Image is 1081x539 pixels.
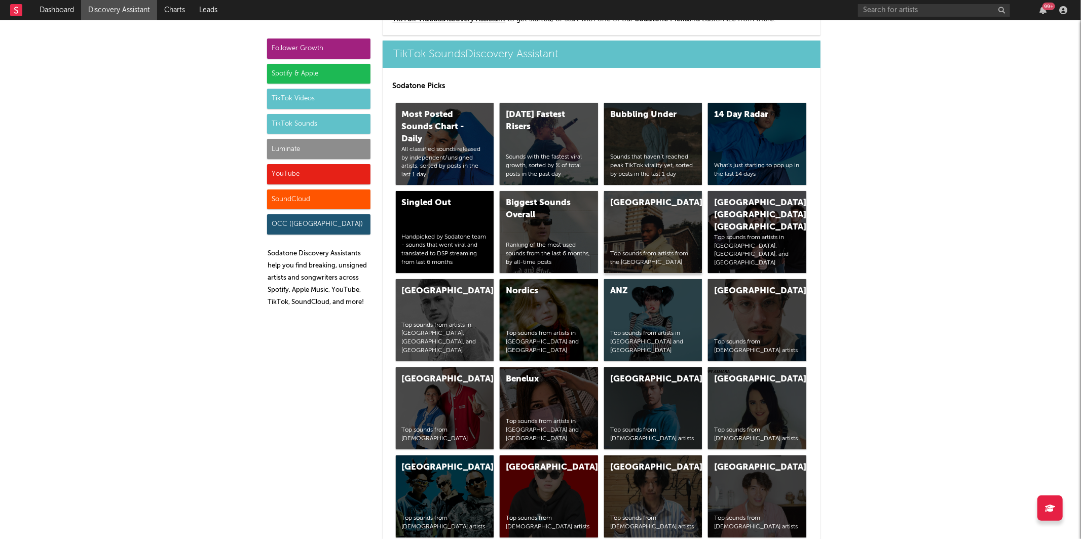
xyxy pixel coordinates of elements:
[402,321,488,355] div: Top sounds from artists in [GEOGRAPHIC_DATA], [GEOGRAPHIC_DATA], and [GEOGRAPHIC_DATA]
[714,234,800,267] div: Top sounds from artists in [GEOGRAPHIC_DATA], [GEOGRAPHIC_DATA], and [GEOGRAPHIC_DATA]
[267,164,370,184] div: YouTube
[402,233,488,267] div: Handpicked by Sodatone team - sounds that went viral and translated to DSP streaming from last 6 ...
[708,455,806,537] a: [GEOGRAPHIC_DATA]Top sounds from [DEMOGRAPHIC_DATA] artists
[267,64,370,84] div: Spotify & Apple
[500,103,598,185] a: [DATE] Fastest RisersSounds with the fastest viral growth, sorted by % of total posts in the past...
[506,329,592,355] div: Top sounds from artists in [GEOGRAPHIC_DATA] and [GEOGRAPHIC_DATA]
[402,109,471,145] div: Most Posted Sounds Chart - Daily
[610,285,679,297] div: ANZ
[267,114,370,134] div: TikTok Sounds
[500,367,598,449] a: BeneluxTop sounds from artists in [GEOGRAPHIC_DATA] and [GEOGRAPHIC_DATA]
[610,153,696,178] div: Sounds that haven’t reached peak TikTok virality yet, sorted by posts in the last 1 day
[267,189,370,210] div: SoundCloud
[610,426,696,443] div: Top sounds from [DEMOGRAPHIC_DATA] artists
[714,514,800,531] div: Top sounds from [DEMOGRAPHIC_DATA] artists
[506,417,592,443] div: Top sounds from artists in [GEOGRAPHIC_DATA] and [GEOGRAPHIC_DATA]
[610,250,696,267] div: Top sounds from artists from the [GEOGRAPHIC_DATA]
[396,455,494,537] a: [GEOGRAPHIC_DATA]Top sounds from [DEMOGRAPHIC_DATA] artists
[402,514,488,531] div: Top sounds from [DEMOGRAPHIC_DATA] artists
[858,4,1010,17] input: Search for artists
[267,214,370,235] div: OCC ([GEOGRAPHIC_DATA])
[267,89,370,109] div: TikTok Videos
[610,514,696,531] div: Top sounds from [DEMOGRAPHIC_DATA] artists
[506,285,575,297] div: Nordics
[383,41,821,68] a: TikTok SoundsDiscovery Assistant
[708,103,806,185] a: 14 Day RadarWhat's just starting to pop up in the last 14 days
[402,197,471,209] div: Singled Out
[506,461,575,474] div: [GEOGRAPHIC_DATA]
[604,191,702,273] a: [GEOGRAPHIC_DATA]Top sounds from artists from the [GEOGRAPHIC_DATA]
[610,329,696,355] div: Top sounds from artists in [GEOGRAPHIC_DATA] and [GEOGRAPHIC_DATA]
[506,197,575,221] div: Biggest Sounds Overall
[714,373,783,386] div: [GEOGRAPHIC_DATA]
[714,109,783,121] div: 14 Day Radar
[396,367,494,449] a: [GEOGRAPHIC_DATA]Top sounds from [DEMOGRAPHIC_DATA]
[402,426,488,443] div: Top sounds from [DEMOGRAPHIC_DATA]
[506,153,592,178] div: Sounds with the fastest viral growth, sorted by % of total posts in the past day
[604,279,702,361] a: ANZTop sounds from artists in [GEOGRAPHIC_DATA] and [GEOGRAPHIC_DATA]
[714,426,800,443] div: Top sounds from [DEMOGRAPHIC_DATA] artists
[610,461,679,474] div: [GEOGRAPHIC_DATA]
[396,279,494,361] a: [GEOGRAPHIC_DATA]Top sounds from artists in [GEOGRAPHIC_DATA], [GEOGRAPHIC_DATA], and [GEOGRAPHIC...
[604,367,702,449] a: [GEOGRAPHIC_DATA]Top sounds from [DEMOGRAPHIC_DATA] artists
[268,248,370,309] p: Sodatone Discovery Assistants help you find breaking, unsigned artists and songwriters across Spo...
[396,191,494,273] a: Singled OutHandpicked by Sodatone team - sounds that went viral and translated to DSP streaming f...
[708,191,806,273] a: [GEOGRAPHIC_DATA], [GEOGRAPHIC_DATA], [GEOGRAPHIC_DATA]Top sounds from artists in [GEOGRAPHIC_DAT...
[714,338,800,355] div: Top sounds from [DEMOGRAPHIC_DATA] artists
[396,103,494,185] a: Most Posted Sounds Chart - DailyAll classified sounds released by independent/unsigned artists, s...
[267,139,370,159] div: Luminate
[610,109,679,121] div: Bubbling Under
[1042,3,1055,10] div: 99 +
[506,373,575,386] div: Benelux
[604,103,702,185] a: Bubbling UnderSounds that haven’t reached peak TikTok virality yet, sorted by posts in the last 1...
[402,285,471,297] div: [GEOGRAPHIC_DATA]
[714,197,783,234] div: [GEOGRAPHIC_DATA], [GEOGRAPHIC_DATA], [GEOGRAPHIC_DATA]
[500,455,598,537] a: [GEOGRAPHIC_DATA]Top sounds from [DEMOGRAPHIC_DATA] artists
[610,197,679,209] div: [GEOGRAPHIC_DATA]
[714,461,783,474] div: [GEOGRAPHIC_DATA]
[714,162,800,179] div: What's just starting to pop up in the last 14 days
[506,109,575,133] div: [DATE] Fastest Risers
[402,373,471,386] div: [GEOGRAPHIC_DATA]
[708,279,806,361] a: [GEOGRAPHIC_DATA]Top sounds from [DEMOGRAPHIC_DATA] artists
[506,241,592,266] div: Ranking of the most used sounds from the last 6 months, by all-time posts
[500,191,598,273] a: Biggest Sounds OverallRanking of the most used sounds from the last 6 months, by all-time posts
[506,514,592,531] div: Top sounds from [DEMOGRAPHIC_DATA] artists
[500,279,598,361] a: NordicsTop sounds from artists in [GEOGRAPHIC_DATA] and [GEOGRAPHIC_DATA]
[714,285,783,297] div: [GEOGRAPHIC_DATA]
[1039,6,1047,14] button: 99+
[402,461,471,474] div: [GEOGRAPHIC_DATA]
[393,80,810,92] p: Sodatone Picks
[604,455,702,537] a: [GEOGRAPHIC_DATA]Top sounds from [DEMOGRAPHIC_DATA] artists
[267,38,370,59] div: Follower Growth
[708,367,806,449] a: [GEOGRAPHIC_DATA]Top sounds from [DEMOGRAPHIC_DATA] artists
[610,373,679,386] div: [GEOGRAPHIC_DATA]
[402,145,488,179] div: All classified sounds released by independent/unsigned artists, sorted by posts in the last 1 day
